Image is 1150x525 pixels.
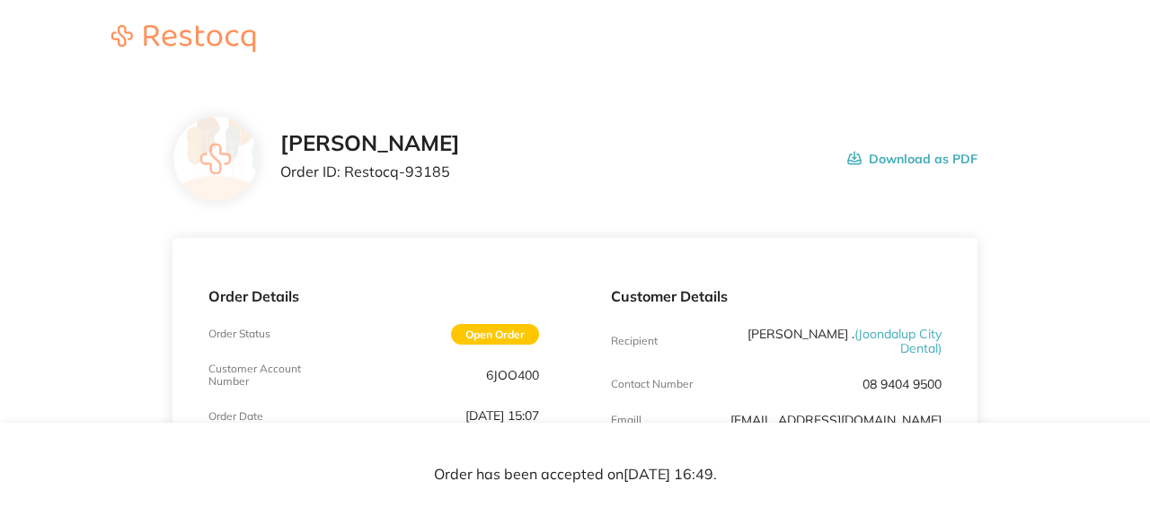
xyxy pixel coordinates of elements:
[434,466,717,482] p: Order has been accepted on [DATE] 16:49 .
[451,324,539,345] span: Open Order
[611,414,641,426] p: Emaill
[721,327,942,355] p: [PERSON_NAME] .
[465,408,539,423] p: [DATE] 15:07
[486,368,539,382] p: 6JOO400
[208,410,263,423] p: Order Date
[611,335,658,347] p: Recipient
[847,131,977,187] button: Download as PDF
[208,288,539,304] p: Order Details
[208,363,319,388] p: Customer Account Number
[93,25,273,52] img: Restocq logo
[280,131,460,156] h2: [PERSON_NAME]
[862,377,942,391] p: 08 9404 9500
[93,25,273,55] a: Restocq logo
[280,163,460,179] p: Order ID: Restocq- 93185
[611,288,942,304] p: Customer Details
[854,326,942,356] span: ( Joondalup City Dental )
[730,412,942,428] a: [EMAIL_ADDRESS][DOMAIN_NAME]
[208,328,270,340] p: Order Status
[611,378,693,390] p: Contact Number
